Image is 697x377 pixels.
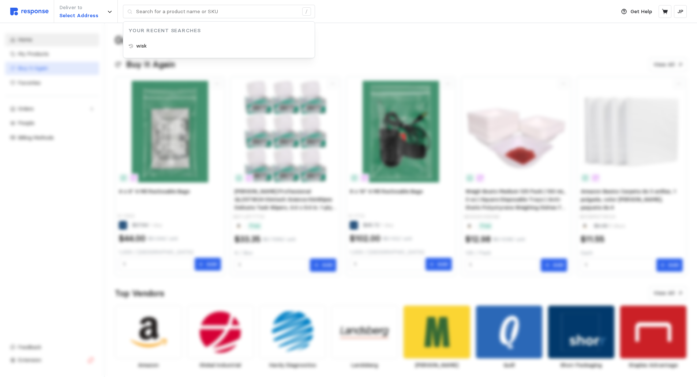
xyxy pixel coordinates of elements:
input: Search for a product name or SKU [136,5,298,18]
p: Your Recent Searches [123,27,315,35]
p: Get Help [630,8,652,16]
p: wisk [136,42,147,50]
p: Select Address [59,12,98,20]
img: svg%3e [10,8,49,15]
p: JP [677,8,683,16]
button: Get Help [617,5,656,19]
button: JP [674,5,687,18]
p: Deliver to [59,4,98,12]
div: / [302,7,311,16]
